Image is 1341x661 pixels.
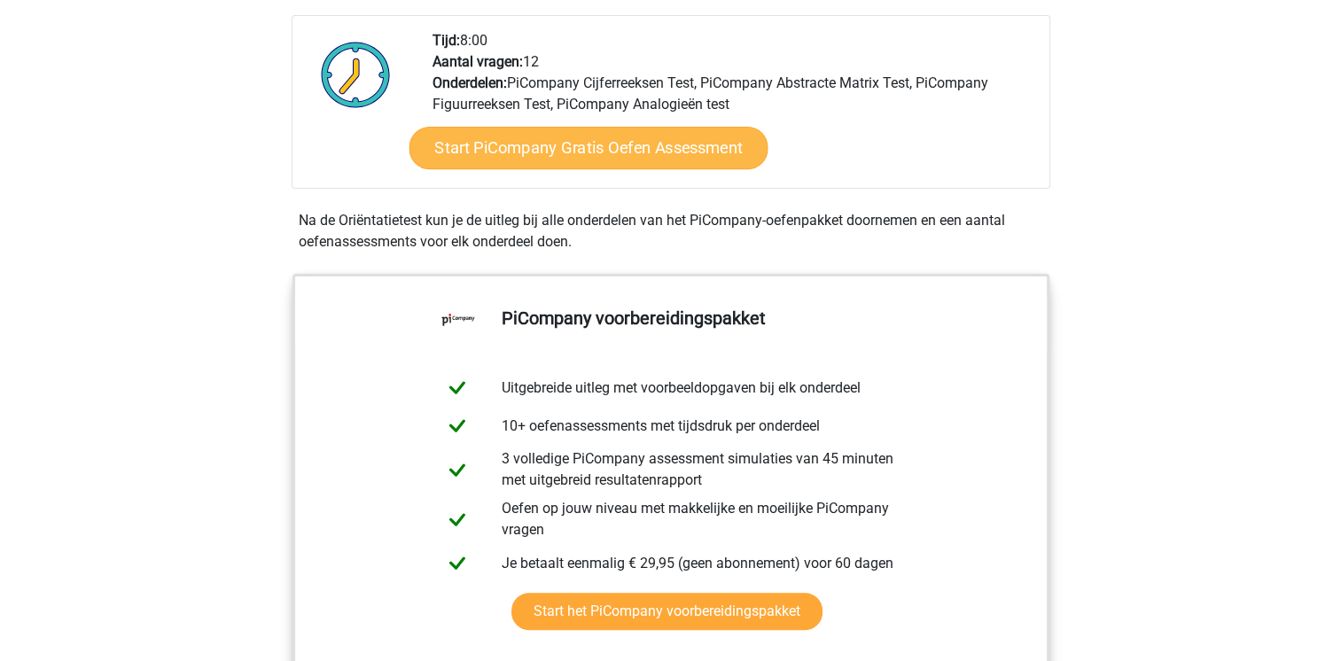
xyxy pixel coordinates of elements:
[419,30,1049,188] div: 8:00 12 PiCompany Cijferreeksen Test, PiCompany Abstracte Matrix Test, PiCompany Figuurreeksen Te...
[433,74,507,91] b: Onderdelen:
[409,127,768,169] a: Start PiCompany Gratis Oefen Assessment
[511,593,823,630] a: Start het PiCompany voorbereidingspakket
[433,32,460,49] b: Tijd:
[433,53,523,70] b: Aantal vragen:
[292,210,1050,253] div: Na de Oriëntatietest kun je de uitleg bij alle onderdelen van het PiCompany-oefenpakket doornemen...
[311,30,401,119] img: Klok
